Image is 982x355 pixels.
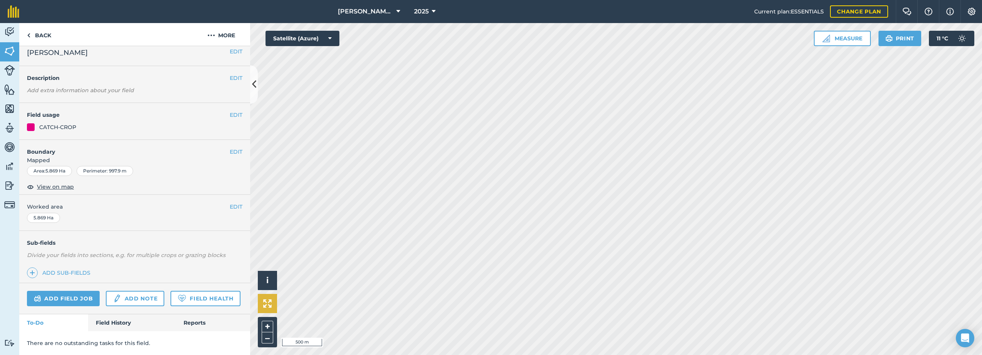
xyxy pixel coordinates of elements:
img: A question mark icon [924,8,933,15]
button: EDIT [230,74,242,82]
img: svg+xml;base64,PHN2ZyB4bWxucz0iaHR0cDovL3d3dy53My5vcmcvMjAwMC9zdmciIHdpZHRoPSI1NiIgaGVpZ2h0PSI2MC... [4,103,15,114]
img: svg+xml;base64,PD94bWwgdmVyc2lvbj0iMS4wIiBlbmNvZGluZz0idXRmLTgiPz4KPCEtLSBHZW5lcmF0b3I6IEFkb2JlIE... [4,339,15,347]
p: There are no outstanding tasks for this field. [27,339,242,347]
div: Perimeter : 997.9 m [77,166,133,176]
button: Measure [814,31,871,46]
button: EDIT [230,111,242,119]
img: svg+xml;base64,PD94bWwgdmVyc2lvbj0iMS4wIiBlbmNvZGluZz0idXRmLTgiPz4KPCEtLSBHZW5lcmF0b3I6IEFkb2JlIE... [4,199,15,210]
h4: Description [27,74,242,82]
img: svg+xml;base64,PHN2ZyB4bWxucz0iaHR0cDovL3d3dy53My5vcmcvMjAwMC9zdmciIHdpZHRoPSI1NiIgaGVpZ2h0PSI2MC... [4,45,15,57]
button: i [258,271,277,290]
h4: Boundary [19,140,230,156]
div: CATCH-CROP [39,123,76,131]
img: svg+xml;base64,PD94bWwgdmVyc2lvbj0iMS4wIiBlbmNvZGluZz0idXRmLTgiPz4KPCEtLSBHZW5lcmF0b3I6IEFkb2JlIE... [4,161,15,172]
img: svg+xml;base64,PD94bWwgdmVyc2lvbj0iMS4wIiBlbmNvZGluZz0idXRmLTgiPz4KPCEtLSBHZW5lcmF0b3I6IEFkb2JlIE... [113,294,121,303]
img: svg+xml;base64,PD94bWwgdmVyc2lvbj0iMS4wIiBlbmNvZGluZz0idXRmLTgiPz4KPCEtLSBHZW5lcmF0b3I6IEFkb2JlIE... [954,31,970,46]
img: svg+xml;base64,PD94bWwgdmVyc2lvbj0iMS4wIiBlbmNvZGluZz0idXRmLTgiPz4KPCEtLSBHZW5lcmF0b3I6IEFkb2JlIE... [4,141,15,153]
a: Add sub-fields [27,267,94,278]
img: svg+xml;base64,PD94bWwgdmVyc2lvbj0iMS4wIiBlbmNvZGluZz0idXRmLTgiPz4KPCEtLSBHZW5lcmF0b3I6IEFkb2JlIE... [4,26,15,38]
img: svg+xml;base64,PHN2ZyB4bWxucz0iaHR0cDovL3d3dy53My5vcmcvMjAwMC9zdmciIHdpZHRoPSIxNCIgaGVpZ2h0PSIyNC... [30,268,35,277]
a: Field Health [170,291,240,306]
img: svg+xml;base64,PHN2ZyB4bWxucz0iaHR0cDovL3d3dy53My5vcmcvMjAwMC9zdmciIHdpZHRoPSIxNyIgaGVpZ2h0PSIxNy... [946,7,954,16]
span: 11 ° C [937,31,948,46]
a: To-Do [19,314,88,331]
span: Current plan : ESSENTIALS [754,7,824,16]
button: Print [878,31,922,46]
em: Divide your fields into sections, e.g. for multiple crops or grazing blocks [27,252,225,259]
img: A cog icon [967,8,976,15]
em: Add extra information about your field [27,87,134,94]
h4: Field usage [27,111,230,119]
img: svg+xml;base64,PD94bWwgdmVyc2lvbj0iMS4wIiBlbmNvZGluZz0idXRmLTgiPz4KPCEtLSBHZW5lcmF0b3I6IEFkb2JlIE... [4,122,15,134]
div: Area : 5.869 Ha [27,166,72,176]
a: Change plan [830,5,888,18]
img: fieldmargin Logo [8,5,19,18]
button: EDIT [230,202,242,211]
img: svg+xml;base64,PHN2ZyB4bWxucz0iaHR0cDovL3d3dy53My5vcmcvMjAwMC9zdmciIHdpZHRoPSI1NiIgaGVpZ2h0PSI2MC... [4,84,15,95]
a: Back [19,23,59,46]
a: Add field job [27,291,100,306]
span: View on map [37,182,74,191]
span: 2025 [414,7,429,16]
span: [PERSON_NAME] [27,47,88,58]
img: Two speech bubbles overlapping with the left bubble in the forefront [902,8,912,15]
img: Ruler icon [822,35,830,42]
a: Field History [88,314,175,331]
div: Open Intercom Messenger [956,329,974,347]
img: Four arrows, one pointing top left, one top right, one bottom right and the last bottom left [263,299,272,308]
img: svg+xml;base64,PHN2ZyB4bWxucz0iaHR0cDovL3d3dy53My5vcmcvMjAwMC9zdmciIHdpZHRoPSIxOSIgaGVpZ2h0PSIyNC... [885,34,893,43]
span: [PERSON_NAME] Farm Life [338,7,393,16]
h4: Sub-fields [19,239,250,247]
span: i [266,275,269,285]
img: svg+xml;base64,PHN2ZyB4bWxucz0iaHR0cDovL3d3dy53My5vcmcvMjAwMC9zdmciIHdpZHRoPSIxOCIgaGVpZ2h0PSIyNC... [27,182,34,191]
a: Reports [176,314,250,331]
button: 11 °C [929,31,974,46]
div: 5.869 Ha [27,213,60,223]
button: – [262,332,273,343]
button: EDIT [230,47,242,56]
a: Add note [106,291,164,306]
button: View on map [27,182,74,191]
img: svg+xml;base64,PHN2ZyB4bWxucz0iaHR0cDovL3d3dy53My5vcmcvMjAwMC9zdmciIHdpZHRoPSIyMCIgaGVpZ2h0PSIyNC... [207,31,215,40]
span: Worked area [27,202,242,211]
img: svg+xml;base64,PD94bWwgdmVyc2lvbj0iMS4wIiBlbmNvZGluZz0idXRmLTgiPz4KPCEtLSBHZW5lcmF0b3I6IEFkb2JlIE... [4,180,15,191]
button: + [262,321,273,332]
button: Satellite (Azure) [266,31,339,46]
button: EDIT [230,148,242,156]
span: Mapped [19,156,250,164]
img: svg+xml;base64,PD94bWwgdmVyc2lvbj0iMS4wIiBlbmNvZGluZz0idXRmLTgiPz4KPCEtLSBHZW5lcmF0b3I6IEFkb2JlIE... [34,294,41,303]
img: svg+xml;base64,PD94bWwgdmVyc2lvbj0iMS4wIiBlbmNvZGluZz0idXRmLTgiPz4KPCEtLSBHZW5lcmF0b3I6IEFkb2JlIE... [4,65,15,76]
button: More [192,23,250,46]
img: svg+xml;base64,PHN2ZyB4bWxucz0iaHR0cDovL3d3dy53My5vcmcvMjAwMC9zdmciIHdpZHRoPSI5IiBoZWlnaHQ9IjI0Ii... [27,31,30,40]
